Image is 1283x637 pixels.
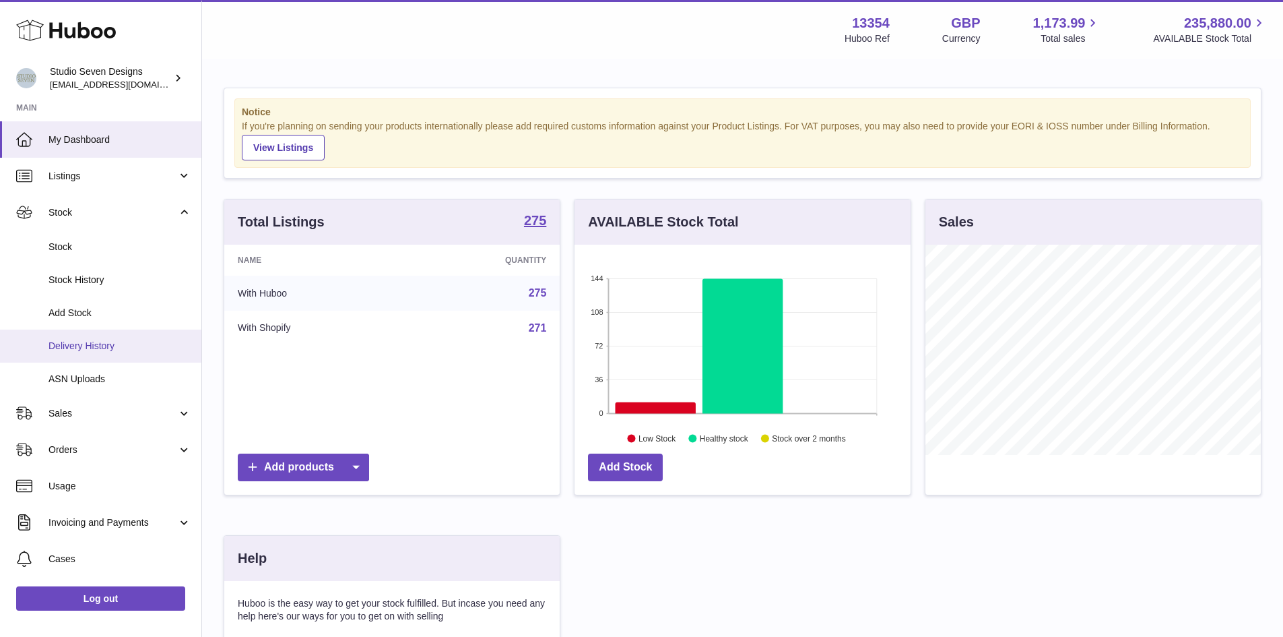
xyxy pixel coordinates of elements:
h3: Total Listings [238,213,325,231]
a: Add Stock [588,454,663,481]
span: ASN Uploads [48,373,191,386]
text: Stock over 2 months [772,433,846,443]
img: contact.studiosevendesigns@gmail.com [16,68,36,88]
strong: 13354 [852,14,890,32]
span: Delivery History [48,340,191,353]
text: 144 [591,274,603,282]
span: AVAILABLE Stock Total [1153,32,1267,45]
span: Orders [48,444,177,456]
a: Add products [238,454,369,481]
text: 36 [595,375,603,384]
span: Stock History [48,274,191,286]
td: With Shopify [224,311,405,346]
a: 1,173.99 Total sales [1033,14,1101,45]
a: View Listings [242,135,325,160]
text: 108 [591,308,603,316]
a: Log out [16,586,185,611]
text: 72 [595,342,603,350]
text: Low Stock [638,433,676,443]
span: Total sales [1041,32,1100,45]
td: With Huboo [224,276,405,311]
strong: 275 [524,214,546,227]
div: Currency [942,32,981,45]
p: Huboo is the easy way to get your stock fulfilled. But incase you need any help here's our ways f... [238,597,546,623]
strong: GBP [951,14,980,32]
strong: Notice [242,106,1243,119]
text: Healthy stock [700,433,749,443]
th: Name [224,245,405,276]
span: My Dashboard [48,133,191,146]
span: Invoicing and Payments [48,516,177,529]
div: Studio Seven Designs [50,65,171,91]
a: 271 [529,322,547,334]
span: Stock [48,206,177,219]
a: 275 [529,287,547,299]
span: Sales [48,407,177,420]
h3: Help [238,549,267,568]
span: 235,880.00 [1184,14,1251,32]
a: 275 [524,214,546,230]
h3: Sales [939,213,974,231]
span: Usage [48,480,191,493]
a: 235,880.00 AVAILABLE Stock Total [1153,14,1267,45]
h3: AVAILABLE Stock Total [588,213,738,231]
span: [EMAIL_ADDRESS][DOMAIN_NAME] [50,79,198,90]
span: Listings [48,170,177,183]
span: Stock [48,241,191,253]
span: Add Stock [48,307,191,320]
text: 0 [599,409,603,417]
span: 1,173.99 [1033,14,1086,32]
div: Huboo Ref [845,32,890,45]
th: Quantity [405,245,560,276]
div: If you're planning on sending your products internationally please add required customs informati... [242,120,1243,160]
span: Cases [48,553,191,566]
